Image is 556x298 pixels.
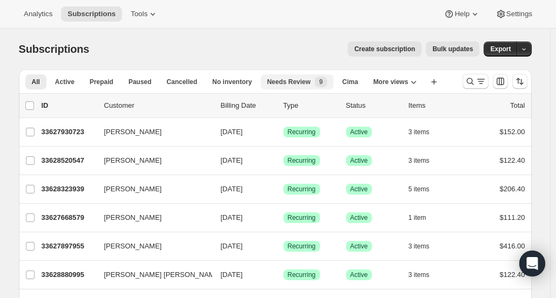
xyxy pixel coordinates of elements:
span: Active [350,242,368,251]
span: All [32,78,40,86]
span: Recurring [288,185,316,193]
span: Prepaid [90,78,113,86]
span: Subscriptions [67,10,116,18]
button: Tools [124,6,165,22]
span: 9 [319,78,323,86]
span: Create subscription [354,45,415,53]
span: Recurring [288,156,316,165]
button: 5 items [409,182,442,197]
span: Export [490,45,511,53]
div: 33628880995[PERSON_NAME] [PERSON_NAME][DATE]SuccessRecurringSuccessActive3 items$122.40 [42,267,525,282]
span: 3 items [409,128,430,136]
button: Settings [489,6,539,22]
span: $152.00 [500,128,525,136]
button: Search and filter results [463,74,489,89]
p: 33628880995 [42,269,96,280]
p: Status [346,100,400,111]
button: [PERSON_NAME] [98,181,206,198]
button: [PERSON_NAME] [98,238,206,255]
span: Bulk updates [432,45,473,53]
button: More views [367,74,423,89]
span: More views [373,78,408,86]
span: $416.00 [500,242,525,250]
div: Open Intercom Messenger [519,251,545,276]
span: Needs Review [267,78,311,86]
span: [DATE] [221,213,243,221]
button: [PERSON_NAME] [PERSON_NAME] [98,266,206,283]
span: Recurring [288,271,316,279]
span: 5 items [409,185,430,193]
div: Type [283,100,337,111]
span: $206.40 [500,185,525,193]
span: [PERSON_NAME] [104,184,162,195]
span: Help [455,10,469,18]
span: Cima [342,78,358,86]
span: Active [350,213,368,222]
span: Tools [131,10,147,18]
span: [DATE] [221,271,243,279]
span: $122.40 [500,156,525,164]
span: Cancelled [167,78,198,86]
div: 33628323939[PERSON_NAME][DATE]SuccessRecurringSuccessActive5 items$206.40 [42,182,525,197]
span: [PERSON_NAME] [104,127,162,137]
button: Bulk updates [426,41,479,57]
span: No inventory [212,78,252,86]
span: Active [350,271,368,279]
button: Subscriptions [61,6,122,22]
div: 33627668579[PERSON_NAME][DATE]SuccessRecurringSuccessActive1 item$111.20 [42,210,525,225]
span: Active [55,78,74,86]
span: [PERSON_NAME] [104,155,162,166]
span: Recurring [288,213,316,222]
span: Recurring [288,128,316,136]
button: 3 items [409,153,442,168]
p: 33627897955 [42,241,96,252]
span: [PERSON_NAME] [104,241,162,252]
div: Items [409,100,463,111]
button: 1 item [409,210,438,225]
button: Customize table column order and visibility [493,74,508,89]
span: [PERSON_NAME] [104,212,162,223]
span: $111.20 [500,213,525,221]
span: [DATE] [221,185,243,193]
button: Analytics [17,6,59,22]
button: 3 items [409,124,442,140]
button: Create new view [425,74,443,89]
div: 33628520547[PERSON_NAME][DATE]SuccessRecurringSuccessActive3 items$122.40 [42,153,525,168]
p: Total [510,100,525,111]
button: [PERSON_NAME] [98,123,206,141]
span: Subscriptions [19,43,90,55]
span: Active [350,185,368,193]
button: [PERSON_NAME] [98,152,206,169]
p: 33627668579 [42,212,96,223]
span: 3 items [409,156,430,165]
span: [PERSON_NAME] [PERSON_NAME] [104,269,221,280]
span: Settings [506,10,532,18]
span: Active [350,128,368,136]
span: Recurring [288,242,316,251]
span: 3 items [409,271,430,279]
span: 1 item [409,213,426,222]
p: 33628323939 [42,184,96,195]
span: [DATE] [221,128,243,136]
div: 33627897955[PERSON_NAME][DATE]SuccessRecurringSuccessActive3 items$416.00 [42,239,525,254]
p: Billing Date [221,100,275,111]
span: $122.40 [500,271,525,279]
button: 3 items [409,239,442,254]
span: 3 items [409,242,430,251]
button: 3 items [409,267,442,282]
p: 33627930723 [42,127,96,137]
div: 33627930723[PERSON_NAME][DATE]SuccessRecurringSuccessActive3 items$152.00 [42,124,525,140]
div: IDCustomerBilling DateTypeStatusItemsTotal [42,100,525,111]
button: Export [484,41,517,57]
span: Analytics [24,10,52,18]
p: Customer [104,100,212,111]
span: Paused [128,78,152,86]
p: 33628520547 [42,155,96,166]
button: [PERSON_NAME] [98,209,206,226]
span: [DATE] [221,242,243,250]
button: Help [437,6,486,22]
button: Sort the results [512,74,527,89]
span: Active [350,156,368,165]
span: [DATE] [221,156,243,164]
button: Create subscription [348,41,422,57]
